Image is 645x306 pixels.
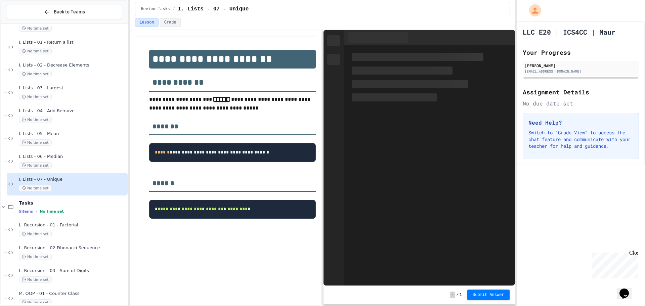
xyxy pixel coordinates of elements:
h3: Need Help? [528,119,633,127]
span: No time set [19,25,52,32]
p: Switch to "Grade View" to access the chat feature and communicate with your teacher for help and ... [528,129,633,149]
button: Lesson [135,18,158,27]
span: I. Lists - 07 - Unique [19,177,126,182]
span: No time set [19,299,52,306]
span: 5 items [19,209,33,214]
span: I. Lists - 05 - Mean [19,131,126,137]
span: I. Lists - 02 - Decrease Elements [19,62,126,68]
span: No time set [19,94,52,100]
span: Tasks [19,200,126,206]
span: I. Lists - 07 - Unique [178,5,249,13]
span: No time set [19,71,52,77]
span: Review Tasks [141,6,170,12]
span: / [457,292,459,298]
span: Back to Teams [54,8,85,15]
span: No time set [19,254,52,260]
button: Grade [160,18,181,27]
h2: Your Progress [523,48,639,57]
span: I. Lists - 03 - Largest [19,85,126,91]
div: My Account [522,3,543,18]
span: L. Recursion - 02 Fibonacci Sequence [19,245,126,251]
h1: LLC E20 | ICS4CC | Maur [523,27,615,37]
h2: Assignment Details [523,87,639,97]
span: I. Lists - 06 - Median [19,154,126,160]
span: • [36,209,37,214]
span: No time set [19,231,52,237]
div: Chat with us now!Close [3,3,46,43]
span: No time set [40,209,64,214]
button: Back to Teams [6,5,122,19]
span: No time set [19,276,52,283]
span: L. Recursion - 01 - Factorial [19,222,126,228]
span: Submit Answer [473,292,504,298]
span: / [173,6,175,12]
iframe: chat widget [617,279,638,299]
span: No time set [19,139,52,146]
div: [PERSON_NAME] [525,62,637,69]
span: No time set [19,162,52,169]
span: - [450,292,455,298]
span: M. OOP - 01 - Counter Class [19,291,126,297]
span: No time set [19,117,52,123]
span: No time set [19,185,52,191]
span: I. Lists - 01 - Return a list [19,40,126,45]
iframe: chat widget [589,250,638,278]
span: 1 [460,292,462,298]
span: I. Lists - 04 - Add Remove [19,108,126,114]
span: L. Recursion - 03 - Sum of Digits [19,268,126,274]
div: No due date set [523,99,639,107]
div: [EMAIL_ADDRESS][DOMAIN_NAME] [525,69,637,74]
button: Submit Answer [467,290,510,300]
span: No time set [19,48,52,54]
